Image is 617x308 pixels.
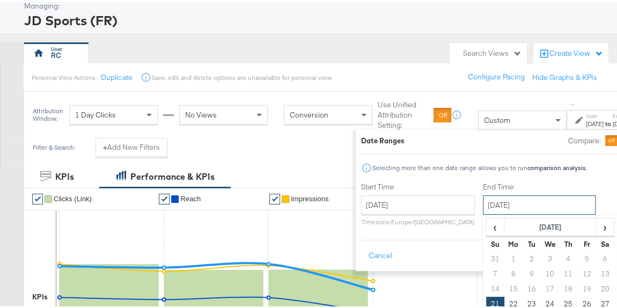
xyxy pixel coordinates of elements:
[130,169,215,181] div: Performance & KPIs
[504,280,523,295] td: 15
[596,250,614,265] td: 6
[523,250,541,265] td: 2
[577,235,596,250] th: Fr
[577,265,596,280] td: 12
[101,71,133,81] button: Duplicate
[51,49,61,59] div: RC
[596,235,614,250] th: Sa
[361,134,405,144] div: Date Ranges
[596,280,614,295] td: 20
[269,192,280,203] a: ✔
[559,250,577,265] td: 4
[486,265,504,280] td: 7
[185,108,217,118] span: No Views
[559,265,577,280] td: 11
[585,118,603,127] div: [DATE]
[541,265,559,280] td: 10
[596,265,614,280] td: 13
[597,217,613,233] span: ›
[361,216,475,224] p: Timezone: Europe/[GEOGRAPHIC_DATA]
[504,235,523,250] th: Mo
[486,250,504,265] td: 31
[568,101,578,105] span: ↑
[159,192,170,203] a: ✔
[32,290,48,300] div: KPIs
[372,163,587,170] div: Selecting more than one date range allows you to run .
[290,108,328,118] span: Conversion
[559,235,577,250] th: Th
[527,162,586,170] strong: comparison analysis
[361,245,400,264] button: Cancel
[504,265,523,280] td: 8
[577,250,596,265] td: 5
[103,141,107,151] strong: +
[463,47,521,57] div: Search Views
[549,47,603,57] div: Create View
[24,10,611,28] div: JD Sports (FR)
[378,98,429,128] label: Use Unified Attribution Setting:
[32,142,76,150] div: Filter & Search:
[460,66,532,85] button: Configure Pacing
[523,265,541,280] td: 9
[291,193,328,201] span: Impressions
[541,235,559,250] th: We
[75,108,116,118] span: 1 Day Clicks
[487,217,503,233] span: ‹
[577,280,596,295] td: 19
[484,114,510,123] span: Custom
[32,106,64,121] div: Attribution Window:
[541,250,559,265] td: 3
[486,280,504,295] td: 14
[180,193,201,201] span: Reach
[541,280,559,295] td: 17
[523,280,541,295] td: 16
[568,134,601,144] label: Compare:
[559,280,577,295] td: 18
[585,111,603,118] label: Start:
[523,235,541,250] th: Tu
[483,180,600,190] label: End Time:
[486,235,504,250] th: Su
[504,217,596,235] th: [DATE]
[151,72,332,80] div: Save, edit and delete options are unavailable for personal view.
[532,71,597,81] button: Hide Graphs & KPIs
[55,169,74,181] div: KPIs
[32,192,43,203] a: ✔
[504,250,523,265] td: 1
[603,118,612,126] strong: to
[361,180,475,190] label: Start Time:
[96,136,167,156] button: +Add New Filters
[32,72,97,80] div: Personal View Actions:
[54,193,92,201] span: Clicks (Link)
